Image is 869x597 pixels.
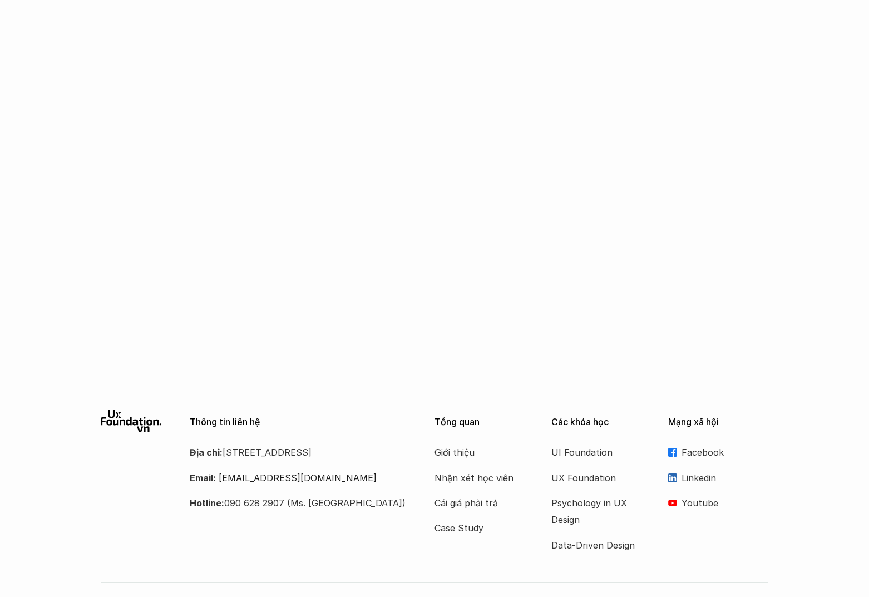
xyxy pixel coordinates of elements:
[434,444,524,461] a: Giới thiệu
[434,520,524,536] a: Case Study
[190,495,407,511] p: 090 628 2907 (Ms. [GEOGRAPHIC_DATA])
[551,417,651,427] p: Các khóa học
[190,417,407,427] p: Thông tin liên hệ
[668,470,768,486] a: Linkedin
[668,495,768,511] a: Youtube
[682,470,768,486] p: Linkedin
[551,444,640,461] a: UI Foundation
[668,417,768,427] p: Mạng xã hội
[219,472,377,483] a: [EMAIL_ADDRESS][DOMAIN_NAME]
[434,495,524,511] a: Cái giá phải trả
[434,417,535,427] p: Tổng quan
[190,472,216,483] strong: Email:
[551,495,640,529] a: Psychology in UX Design
[434,470,524,486] a: Nhận xét học viên
[682,495,768,511] p: Youtube
[668,444,768,461] a: Facebook
[551,537,640,554] a: Data-Driven Design
[190,497,224,509] strong: Hotline:
[190,444,407,461] p: [STREET_ADDRESS]
[190,447,223,458] strong: Địa chỉ:
[551,470,640,486] a: UX Foundation
[682,444,768,461] p: Facebook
